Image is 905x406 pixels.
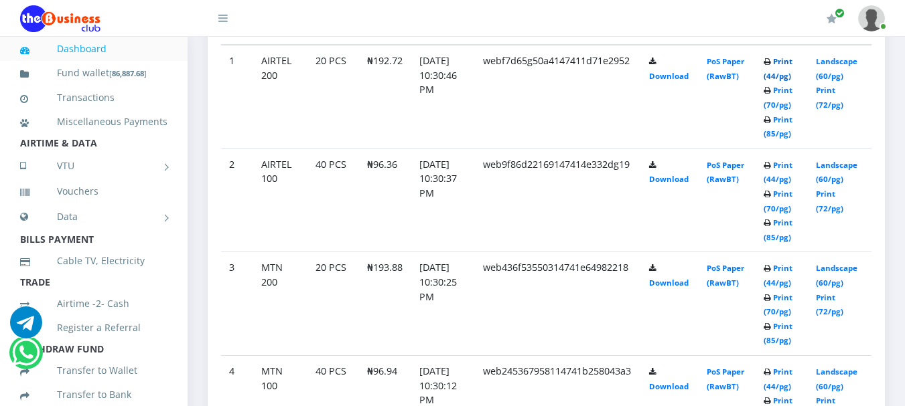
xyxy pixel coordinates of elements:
a: PoS Paper (RawBT) [707,367,744,391]
td: web9f86d22169147414e332dg19 [475,148,641,252]
a: Download [649,174,689,184]
td: 20 PCS [307,45,359,148]
a: Transfer to Wallet [20,355,167,386]
a: Print (72/pg) [816,292,843,317]
a: VTU [20,149,167,183]
img: Logo [20,5,100,32]
a: Print (44/pg) [764,367,792,391]
a: Register a Referral [20,312,167,343]
a: Print (44/pg) [764,160,792,185]
td: [DATE] 10:30:37 PM [411,148,475,252]
a: Print (44/pg) [764,56,792,81]
a: Print (70/pg) [764,292,792,317]
a: Chat for support [10,316,42,338]
a: Landscape (60/pg) [816,160,857,185]
b: 86,887.68 [112,68,144,78]
a: Airtime -2- Cash [20,288,167,319]
a: Transactions [20,82,167,113]
a: Print (70/pg) [764,85,792,110]
a: Chat for support [12,346,40,369]
a: Cable TV, Electricity [20,245,167,276]
a: Print (72/pg) [816,85,843,110]
a: PoS Paper (RawBT) [707,263,744,288]
a: Print (85/pg) [764,217,792,242]
a: Print (85/pg) [764,114,792,139]
a: Print (70/pg) [764,189,792,213]
td: 2 [221,148,253,252]
a: Download [649,381,689,391]
a: Miscellaneous Payments [20,106,167,137]
a: Download [649,71,689,81]
td: [DATE] 10:30:25 PM [411,252,475,356]
a: PoS Paper (RawBT) [707,56,744,81]
a: Dashboard [20,33,167,64]
a: Data [20,200,167,233]
a: Fund wallet[86,887.68] [20,58,167,89]
a: Landscape (60/pg) [816,367,857,391]
a: Download [649,278,689,288]
td: ₦96.36 [359,148,411,252]
td: [DATE] 10:30:46 PM [411,45,475,148]
span: Renew/Upgrade Subscription [835,8,845,18]
td: 3 [221,252,253,356]
td: web436f53550314741e64982218 [475,252,641,356]
a: Print (44/pg) [764,263,792,288]
td: AIRTEL 200 [253,45,307,148]
a: Landscape (60/pg) [816,56,857,81]
img: User [858,5,885,31]
td: AIRTEL 100 [253,148,307,252]
td: webf7d65g50a4147411d71e2952 [475,45,641,148]
a: Landscape (60/pg) [816,263,857,288]
small: [ ] [109,68,147,78]
td: ₦192.72 [359,45,411,148]
a: Vouchers [20,176,167,207]
a: Print (85/pg) [764,321,792,346]
td: 1 [221,45,253,148]
a: PoS Paper (RawBT) [707,160,744,185]
td: 40 PCS [307,148,359,252]
a: Print (72/pg) [816,189,843,213]
td: ₦193.88 [359,252,411,356]
i: Renew/Upgrade Subscription [827,13,837,24]
td: 20 PCS [307,252,359,356]
td: MTN 200 [253,252,307,356]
